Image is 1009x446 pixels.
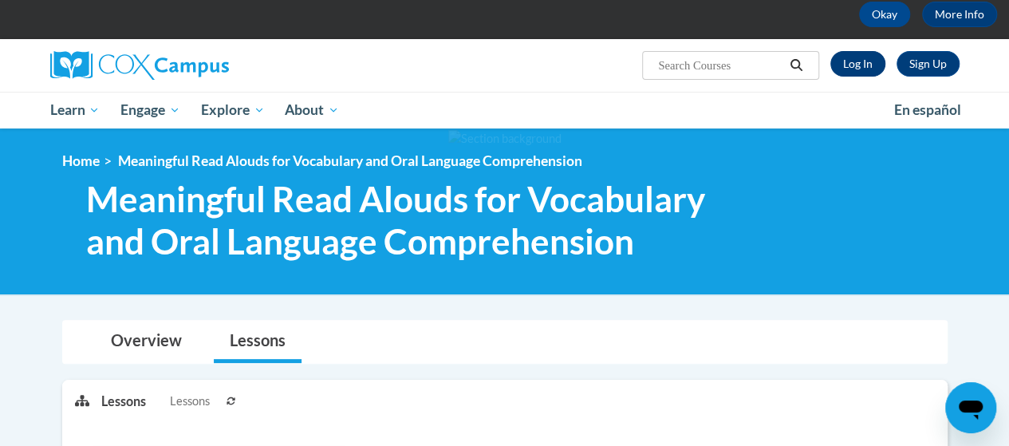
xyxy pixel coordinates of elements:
[884,93,972,127] a: En español
[285,101,339,120] span: About
[894,101,961,118] span: En español
[922,2,997,27] a: More Info
[656,56,784,75] input: Search Courses
[201,101,265,120] span: Explore
[170,393,210,410] span: Lessons
[214,321,302,363] a: Lessons
[118,152,582,169] span: Meaningful Read Alouds for Vocabulary and Oral Language Comprehension
[274,92,349,128] a: About
[191,92,275,128] a: Explore
[49,101,100,120] span: Learn
[86,178,744,262] span: Meaningful Read Alouds for Vocabulary and Oral Language Comprehension
[897,51,960,77] a: Register
[50,51,337,80] a: Cox Campus
[448,130,562,148] img: Section background
[101,393,146,410] p: Lessons
[120,101,180,120] span: Engage
[95,321,198,363] a: Overview
[830,51,885,77] a: Log In
[40,92,111,128] a: Learn
[50,51,229,80] img: Cox Campus
[110,92,191,128] a: Engage
[859,2,910,27] button: Okay
[62,152,100,169] a: Home
[784,56,808,75] button: Search
[38,92,972,128] div: Main menu
[945,382,996,433] iframe: Button to launch messaging window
